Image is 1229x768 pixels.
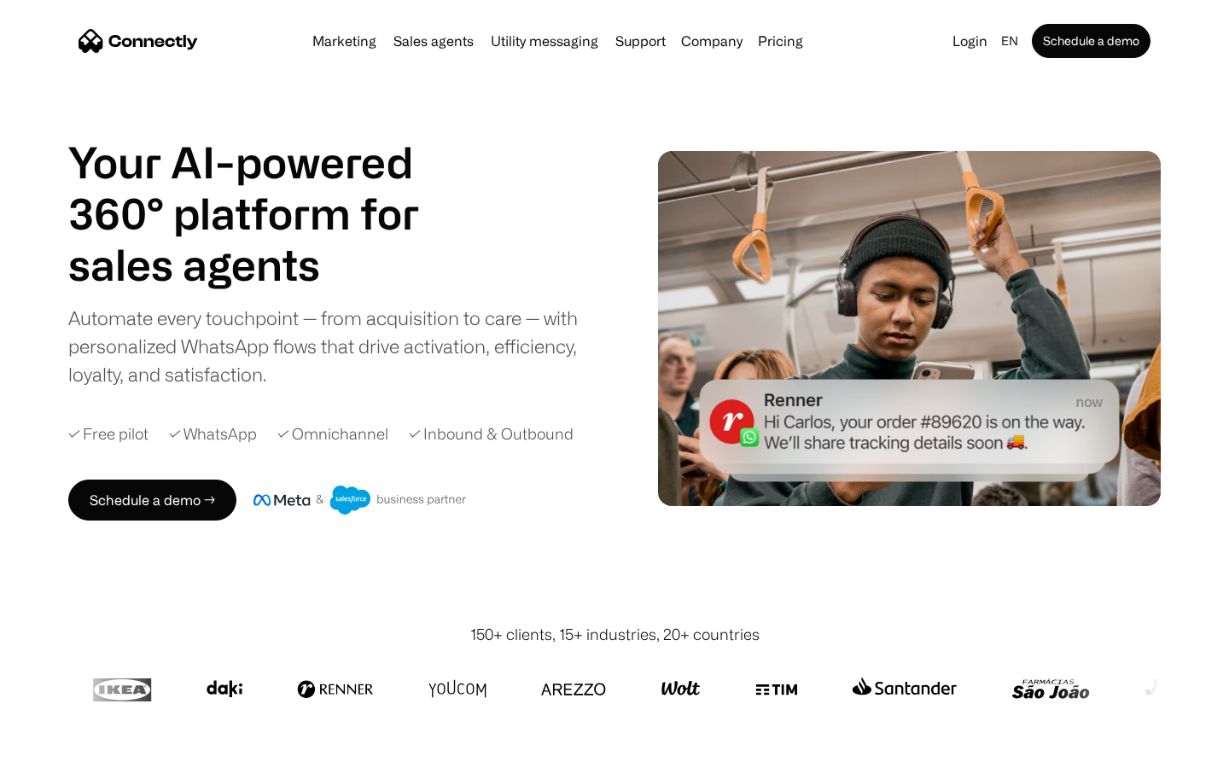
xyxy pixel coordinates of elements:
[409,422,574,445] div: ✓ Inbound & Outbound
[68,239,461,290] div: carousel
[68,137,461,239] h1: Your AI-powered 360° platform for
[68,239,461,290] h1: sales agents
[1032,24,1150,58] a: Schedule a demo
[676,29,748,53] div: Company
[306,34,383,48] a: Marketing
[68,239,461,290] div: 1 of 4
[946,29,994,53] a: Login
[751,34,810,48] a: Pricing
[169,422,257,445] div: ✓ WhatsApp
[387,34,481,48] a: Sales agents
[253,486,467,515] img: Meta and Salesforce business partner badge.
[68,480,236,521] a: Schedule a demo →
[68,422,149,445] div: ✓ Free pilot
[994,29,1028,53] div: en
[1001,29,1018,53] div: en
[17,736,102,762] aside: Language selected: English
[470,623,760,646] div: 150+ clients, 15+ industries, 20+ countries
[609,34,673,48] a: Support
[681,29,743,53] div: Company
[79,28,198,54] a: home
[34,738,102,762] ul: Language list
[484,34,605,48] a: Utility messaging
[68,304,606,388] div: Automate every touchpoint — from acquisition to care — with personalized WhatsApp flows that driv...
[277,422,388,445] div: ✓ Omnichannel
